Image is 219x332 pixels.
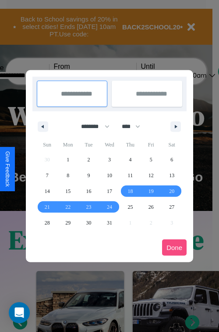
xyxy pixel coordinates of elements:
[57,168,78,183] button: 8
[107,199,112,215] span: 24
[57,152,78,168] button: 1
[162,152,182,168] button: 6
[120,138,141,152] span: Thu
[78,138,99,152] span: Tue
[67,168,69,183] span: 8
[78,168,99,183] button: 9
[129,152,131,168] span: 4
[162,239,187,256] button: Done
[107,183,112,199] span: 17
[86,199,92,215] span: 23
[99,152,120,168] button: 3
[162,199,182,215] button: 27
[65,183,71,199] span: 15
[128,168,133,183] span: 11
[37,215,57,231] button: 28
[162,168,182,183] button: 13
[4,151,11,187] div: Give Feedback
[78,152,99,168] button: 2
[162,138,182,152] span: Sat
[141,152,161,168] button: 5
[99,215,120,231] button: 31
[45,199,50,215] span: 21
[65,215,71,231] span: 29
[169,199,174,215] span: 27
[99,138,120,152] span: Wed
[120,199,141,215] button: 25
[141,199,161,215] button: 26
[127,199,133,215] span: 25
[141,138,161,152] span: Fri
[86,183,92,199] span: 16
[78,183,99,199] button: 16
[88,168,90,183] span: 9
[169,183,174,199] span: 20
[148,183,154,199] span: 19
[37,199,57,215] button: 21
[57,199,78,215] button: 22
[9,302,30,323] div: Open Intercom Messenger
[127,183,133,199] span: 18
[88,152,90,168] span: 2
[107,215,112,231] span: 31
[150,152,152,168] span: 5
[141,168,161,183] button: 12
[37,168,57,183] button: 7
[57,138,78,152] span: Mon
[45,183,50,199] span: 14
[162,183,182,199] button: 20
[141,183,161,199] button: 19
[37,138,57,152] span: Sun
[65,199,71,215] span: 22
[46,168,49,183] span: 7
[99,199,120,215] button: 24
[169,168,174,183] span: 13
[78,215,99,231] button: 30
[57,183,78,199] button: 15
[37,183,57,199] button: 14
[108,152,111,168] span: 3
[99,183,120,199] button: 17
[107,168,112,183] span: 10
[120,183,141,199] button: 18
[99,168,120,183] button: 10
[170,152,173,168] span: 6
[78,199,99,215] button: 23
[120,168,141,183] button: 11
[45,215,50,231] span: 28
[120,152,141,168] button: 4
[57,215,78,231] button: 29
[148,199,154,215] span: 26
[148,168,154,183] span: 12
[86,215,92,231] span: 30
[67,152,69,168] span: 1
